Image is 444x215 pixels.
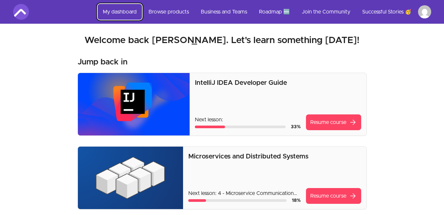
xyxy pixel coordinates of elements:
[188,199,287,202] div: Course progress
[195,126,285,128] div: Course progress
[98,4,142,20] a: My dashboard
[254,4,295,20] a: Roadmap 🆕
[98,4,431,20] nav: Main
[78,73,190,135] img: Product image for IntelliJ IDEA Developer Guide
[195,78,361,87] p: IntelliJ IDEA Developer Guide
[196,4,252,20] a: Business and Teams
[195,116,300,124] p: Next lesson:
[349,192,357,200] span: arrow_forward
[291,125,301,129] span: 33 %
[188,152,361,161] p: Microservices and Distributed Systems
[349,118,357,126] span: arrow_forward
[78,57,128,67] h3: Jump back in
[292,198,301,203] span: 18 %
[306,188,361,204] a: Resume coursearrow_forward
[78,147,183,209] img: Product image for Microservices and Distributed Systems
[296,4,356,20] a: Join the Community
[357,4,417,20] a: Successful Stories 🥳
[188,189,301,197] p: Next lesson: 4 - Microservice Communication With Feign
[418,5,431,18] img: Profile image for saif
[306,114,361,130] a: Resume coursearrow_forward
[13,4,29,20] img: Amigoscode logo
[13,35,431,46] h2: Welcome back [PERSON_NAME]. Let's learn something [DATE]!
[143,4,194,20] a: Browse products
